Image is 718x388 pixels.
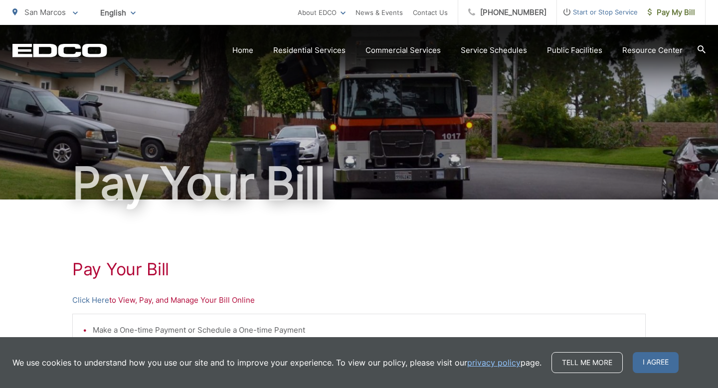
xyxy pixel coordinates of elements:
[12,43,107,57] a: EDCD logo. Return to the homepage.
[356,6,403,18] a: News & Events
[72,259,646,279] h1: Pay Your Bill
[633,352,679,373] span: I agree
[232,44,253,56] a: Home
[273,44,346,56] a: Residential Services
[93,4,143,21] span: English
[467,357,521,369] a: privacy policy
[461,44,527,56] a: Service Schedules
[72,294,646,306] p: to View, Pay, and Manage Your Bill Online
[413,6,448,18] a: Contact Us
[72,294,109,306] a: Click Here
[298,6,346,18] a: About EDCO
[12,159,706,208] h1: Pay Your Bill
[24,7,66,17] span: San Marcos
[12,357,541,369] p: We use cookies to understand how you use our site and to improve your experience. To view our pol...
[547,44,602,56] a: Public Facilities
[365,44,441,56] a: Commercial Services
[93,324,635,336] li: Make a One-time Payment or Schedule a One-time Payment
[622,44,683,56] a: Resource Center
[551,352,623,373] a: Tell me more
[648,6,695,18] span: Pay My Bill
